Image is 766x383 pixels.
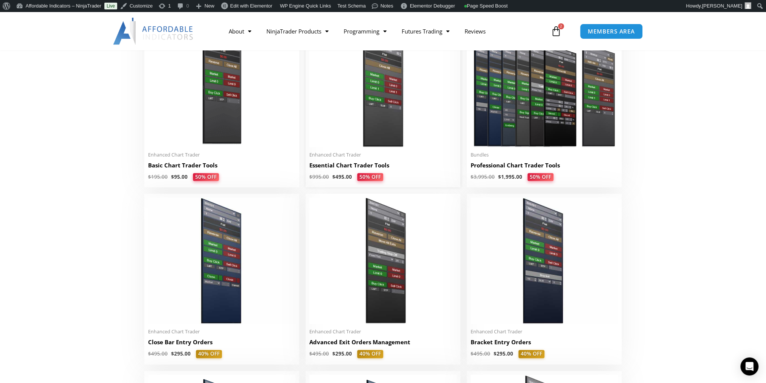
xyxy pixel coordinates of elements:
span: Bundles [471,152,618,158]
h2: Advanced Exit Orders Management [309,338,457,346]
span: 40% OFF [357,350,383,358]
img: ProfessionalToolsBundlePage [471,21,618,147]
bdi: 195.00 [148,173,168,180]
a: About [221,23,258,40]
span: Enhanced Chart Trader [309,328,457,335]
img: AdvancedStopLossMgmt [309,198,457,324]
span: $ [471,173,474,180]
span: $ [148,173,151,180]
span: Edit with Elementor [230,3,272,9]
img: CloseBarOrders [148,198,295,324]
a: NinjaTrader Products [258,23,336,40]
span: $ [148,350,151,357]
img: BracketEntryOrders [471,198,618,324]
img: Essential Chart Trader Tools [309,21,457,147]
span: 50% OFF [357,173,383,181]
a: Programming [336,23,394,40]
span: [PERSON_NAME] [702,3,742,9]
span: 2 [558,23,564,29]
bdi: 1,995.00 [498,173,522,180]
bdi: 495.00 [471,350,490,357]
span: 40% OFF [196,350,222,358]
bdi: 95.00 [171,173,188,180]
bdi: 295.00 [332,350,352,357]
a: Close Bar Entry Orders [148,338,295,350]
span: Enhanced Chart Trader [148,152,295,158]
bdi: 495.00 [332,173,352,180]
bdi: 495.00 [148,350,168,357]
span: Enhanced Chart Trader [309,152,457,158]
a: Essential Chart Trader Tools [309,161,457,173]
div: Open Intercom Messenger [740,357,758,375]
span: $ [494,350,497,357]
h2: Close Bar Entry Orders [148,338,295,346]
span: $ [171,173,174,180]
span: $ [309,350,312,357]
h2: Professional Chart Trader Tools [471,161,618,169]
bdi: 295.00 [494,350,513,357]
span: $ [309,173,312,180]
nav: Menu [221,23,549,40]
a: Reviews [457,23,493,40]
bdi: 3,995.00 [471,173,495,180]
span: $ [332,173,335,180]
span: $ [171,350,174,357]
bdi: 995.00 [309,173,329,180]
img: LogoAI | Affordable Indicators – NinjaTrader [113,18,194,45]
img: BasicTools [148,21,295,147]
a: Bracket Entry Orders [471,338,618,350]
a: Advanced Exit Orders Management [309,338,457,350]
span: $ [498,173,501,180]
a: 2 [540,20,573,42]
h2: Bracket Entry Orders [471,338,618,346]
a: Futures Trading [394,23,457,40]
span: Enhanced Chart Trader [148,328,295,335]
a: Professional Chart Trader Tools [471,161,618,173]
span: 40% OFF [518,350,544,358]
span: 50% OFF [193,173,219,181]
span: $ [471,350,474,357]
span: Enhanced Chart Trader [471,328,618,335]
h2: Essential Chart Trader Tools [309,161,457,169]
a: Basic Chart Trader Tools [148,161,295,173]
span: MEMBERS AREA [588,29,635,34]
span: 50% OFF [527,173,553,181]
bdi: 495.00 [309,350,329,357]
a: Live [104,3,117,9]
h2: Basic Chart Trader Tools [148,161,295,169]
a: MEMBERS AREA [580,24,643,39]
bdi: 295.00 [171,350,191,357]
span: $ [332,350,335,357]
